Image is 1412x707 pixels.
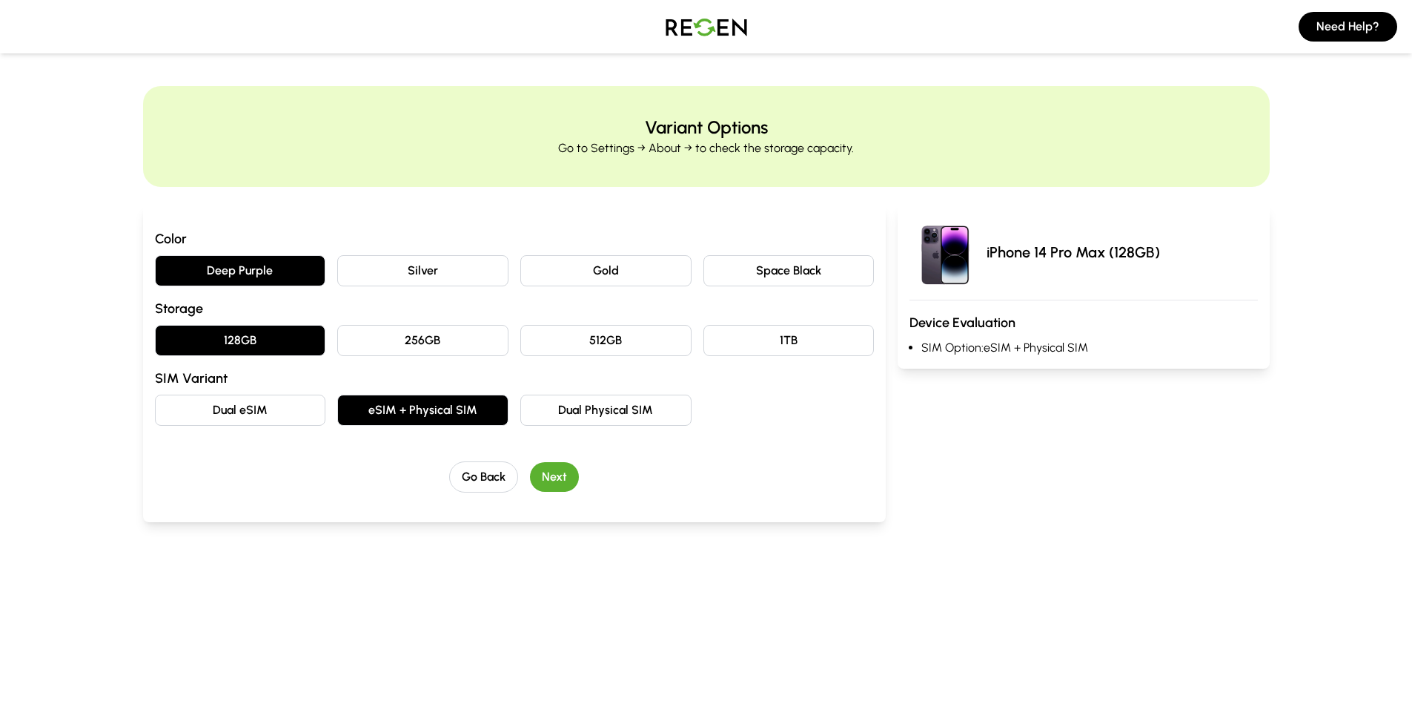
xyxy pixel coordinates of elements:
[155,395,326,426] button: Dual eSIM
[155,228,875,249] h3: Color
[337,255,508,286] button: Silver
[520,255,692,286] button: Gold
[654,6,758,47] img: Logo
[1299,12,1397,42] button: Need Help?
[449,461,518,493] button: Go Back
[909,312,1257,333] h3: Device Evaluation
[155,298,875,319] h3: Storage
[520,325,692,356] button: 512GB
[921,339,1257,357] li: SIM Option: eSIM + Physical SIM
[155,325,326,356] button: 128GB
[530,462,579,492] button: Next
[155,368,875,389] h3: SIM Variant
[703,325,875,356] button: 1TB
[520,395,692,426] button: Dual Physical SIM
[703,255,875,286] button: Space Black
[155,255,326,286] button: Deep Purple
[645,116,768,139] h2: Variant Options
[337,325,508,356] button: 256GB
[337,395,508,426] button: eSIM + Physical SIM
[909,217,981,288] img: iPhone 14 Pro Max
[558,139,854,157] p: Go to Settings → About → to check the storage capacity.
[987,242,1160,263] p: iPhone 14 Pro Max (128GB)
